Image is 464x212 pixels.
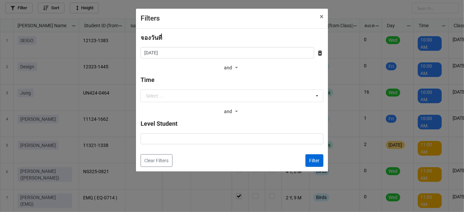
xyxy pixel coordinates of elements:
div: Select ... [146,94,163,98]
button: Clear Filters [141,154,173,167]
div: and [224,107,240,117]
span: × [320,13,323,21]
button: Filter [305,154,323,167]
div: and [224,63,240,73]
label: Level Student [141,119,177,128]
label: Time [141,75,155,85]
div: Filters [141,13,305,24]
label: จองวันที่ [141,33,162,42]
input: Date [141,47,314,58]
